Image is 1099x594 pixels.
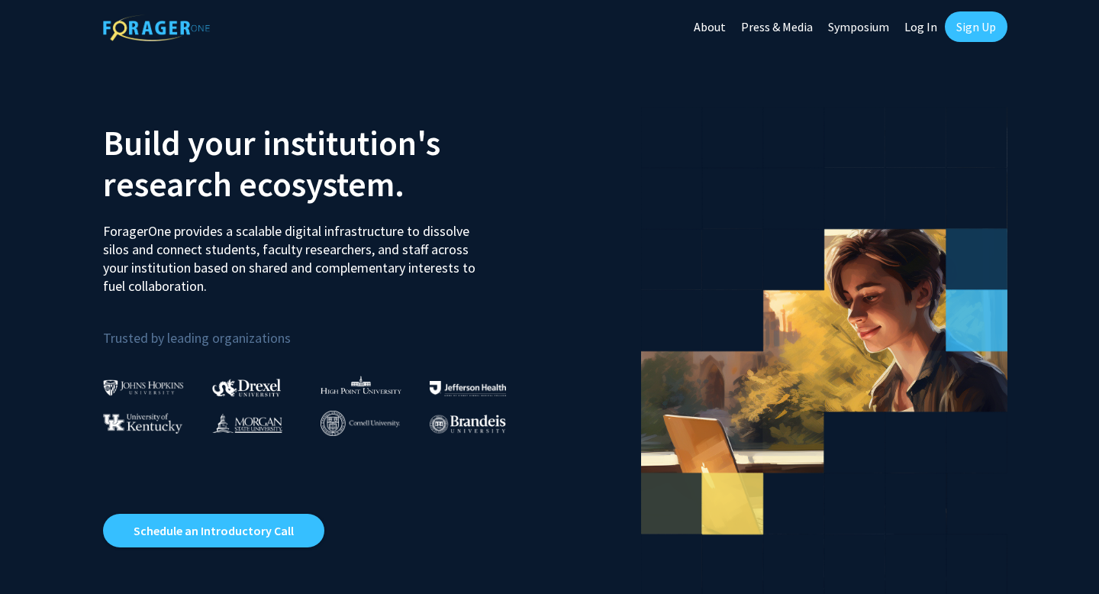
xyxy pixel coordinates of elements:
a: Opens in a new tab [103,514,324,547]
p: Trusted by leading organizations [103,308,538,350]
img: University of Kentucky [103,413,182,434]
p: ForagerOne provides a scalable digital infrastructure to dissolve silos and connect students, fac... [103,211,486,295]
img: High Point University [321,376,401,394]
img: Cornell University [321,411,400,436]
img: Johns Hopkins University [103,379,184,395]
iframe: Chat [11,525,65,583]
img: Thomas Jefferson University [430,381,506,395]
a: Sign Up [945,11,1007,42]
img: Morgan State University [212,413,282,433]
img: ForagerOne Logo [103,15,210,41]
img: Brandeis University [430,415,506,434]
img: Drexel University [212,379,281,396]
h2: Build your institution's research ecosystem. [103,122,538,205]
